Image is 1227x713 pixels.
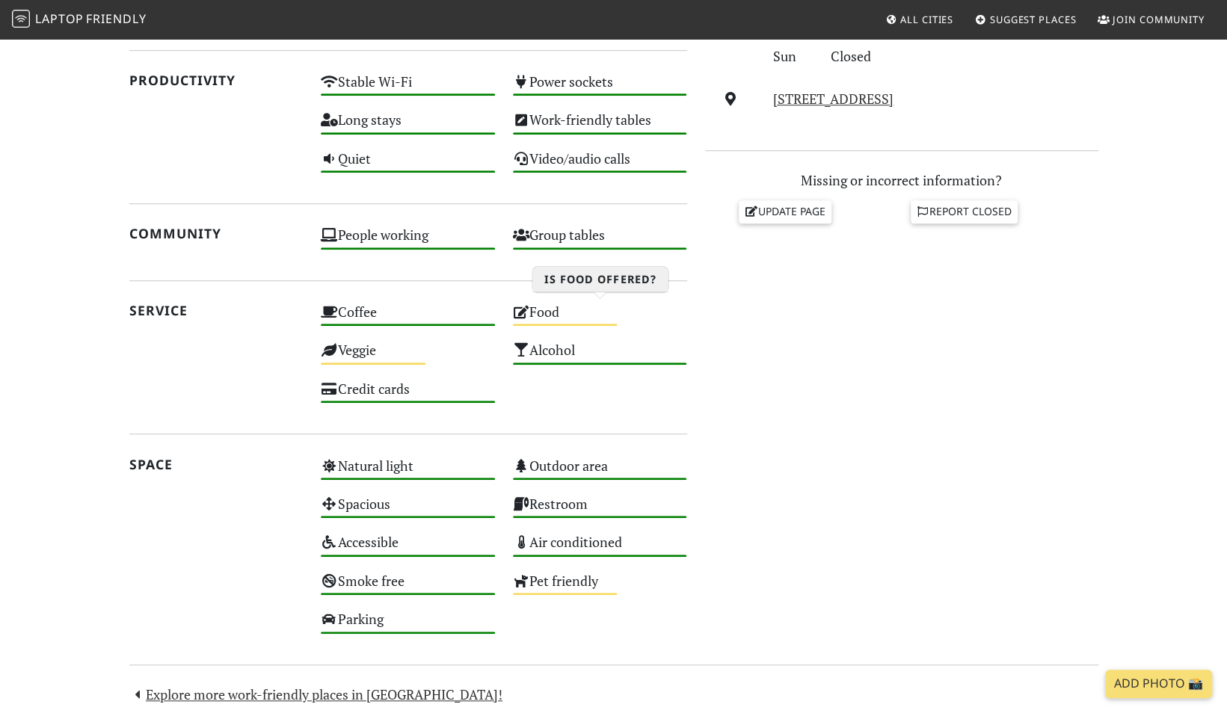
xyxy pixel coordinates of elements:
h2: Community [129,226,304,241]
a: Explore more work-friendly places in [GEOGRAPHIC_DATA]! [129,685,503,703]
div: Video/audio calls [504,146,696,185]
p: Missing or incorrect information? [705,170,1098,191]
h2: Productivity [129,72,304,88]
a: [STREET_ADDRESS] [773,90,894,108]
div: Restroom [504,492,696,530]
div: Pet friendly [504,569,696,607]
div: Group tables [504,223,696,261]
div: Stable Wi-Fi [312,70,504,108]
div: Credit cards [312,377,504,415]
a: Update page [739,200,831,223]
div: Parking [312,607,504,645]
div: Natural light [312,454,504,492]
h3: Is food offered? [532,267,668,292]
div: Alcohol [504,338,696,376]
span: Suggest Places [990,13,1077,26]
div: Sun [764,46,821,67]
span: Join Community [1113,13,1205,26]
div: Spacious [312,492,504,530]
a: All Cities [879,6,959,33]
h2: Service [129,303,304,318]
div: Veggie [312,338,504,376]
div: Long stays [312,108,504,146]
div: Quiet [312,146,504,185]
div: Food [504,300,696,338]
span: Friendly [86,10,146,27]
div: Work-friendly tables [504,108,696,146]
div: Outdoor area [504,454,696,492]
a: Report closed [911,200,1018,223]
a: Suggest Places [969,6,1083,33]
a: Join Community [1092,6,1211,33]
div: People working [312,223,504,261]
h2: Space [129,457,304,472]
div: Smoke free [312,569,504,607]
div: Air conditioned [504,530,696,568]
div: Closed [822,46,1107,67]
a: LaptopFriendly LaptopFriendly [12,7,147,33]
span: All Cities [900,13,953,26]
div: Power sockets [504,70,696,108]
div: Coffee [312,300,504,338]
img: LaptopFriendly [12,10,30,28]
span: Laptop [35,10,84,27]
div: Accessible [312,530,504,568]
